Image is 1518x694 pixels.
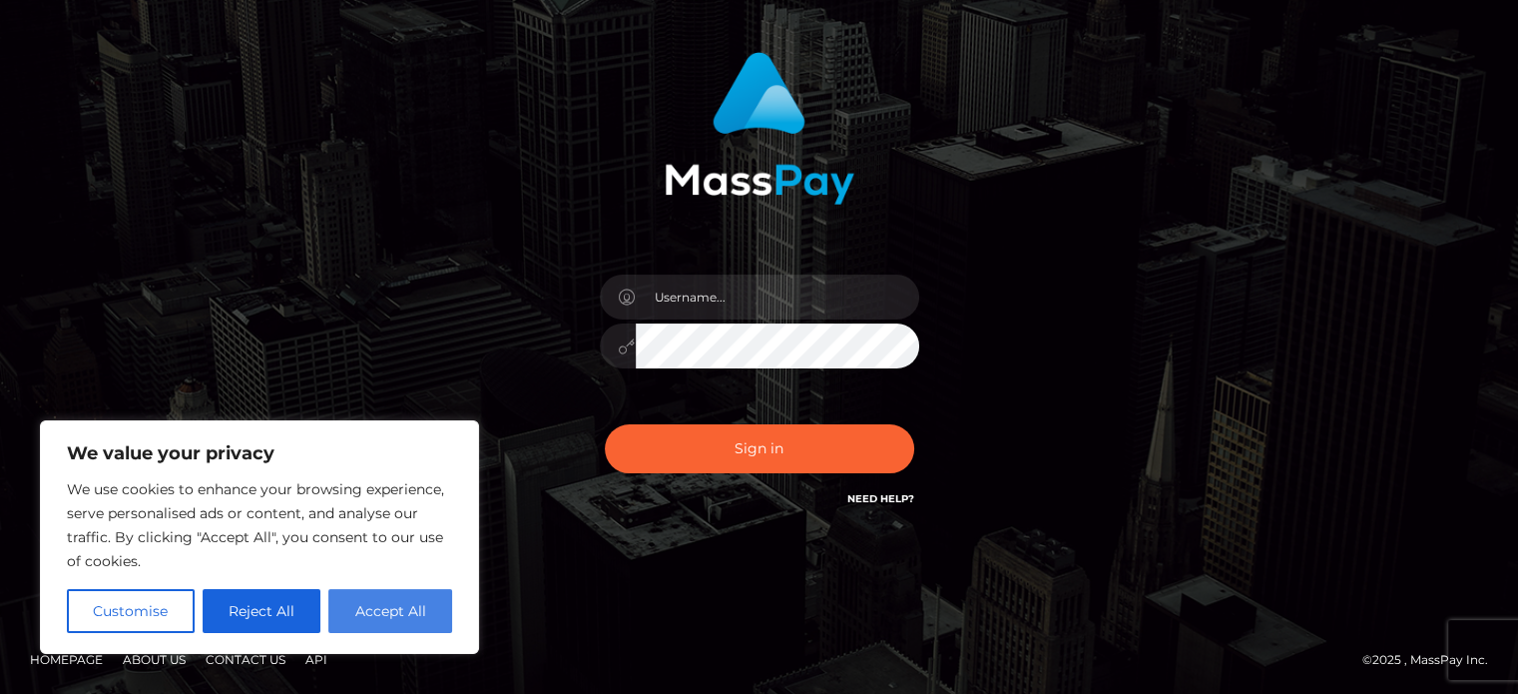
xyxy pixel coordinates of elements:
[605,424,914,473] button: Sign in
[203,589,321,633] button: Reject All
[297,644,335,675] a: API
[328,589,452,633] button: Accept All
[115,644,194,675] a: About Us
[198,644,293,675] a: Contact Us
[636,275,919,320] input: Username...
[22,644,111,675] a: Homepage
[67,477,452,573] p: We use cookies to enhance your browsing experience, serve personalised ads or content, and analys...
[67,441,452,465] p: We value your privacy
[67,589,195,633] button: Customise
[40,420,479,654] div: We value your privacy
[665,52,854,205] img: MassPay Login
[1362,649,1503,671] div: © 2025 , MassPay Inc.
[847,492,914,505] a: Need Help?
